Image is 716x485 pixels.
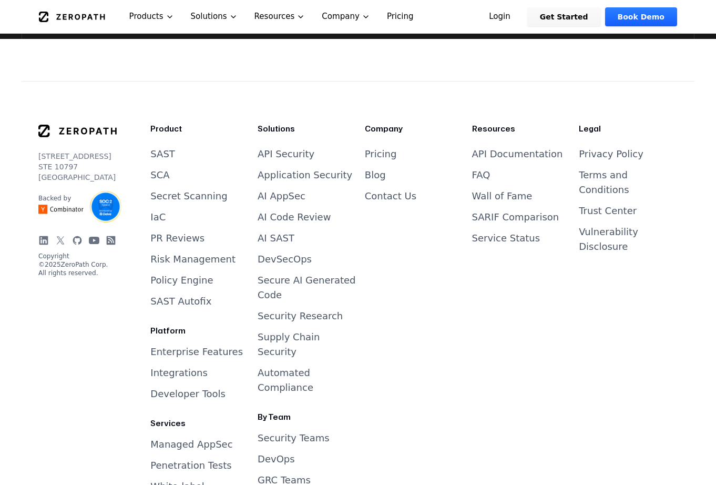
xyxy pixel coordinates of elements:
[527,7,601,26] a: Get Started
[365,169,386,180] a: Blog
[365,190,416,201] a: Contact Us
[90,191,121,223] img: SOC2 Type II Certified
[258,148,314,159] a: API Security
[258,211,331,223] a: AI Code Review
[476,7,523,26] a: Login
[579,205,637,216] a: Trust Center
[150,254,236,265] a: Risk Management
[579,148,643,159] a: Privacy Policy
[579,169,629,195] a: Terms and Conditions
[258,233,294,244] a: AI SAST
[150,275,213,286] a: Policy Engine
[258,412,356,422] h3: By Team
[150,439,232,450] a: Managed AppSec
[150,169,169,180] a: SCA
[150,124,249,134] h3: Product
[472,148,563,159] a: API Documentation
[605,7,677,26] a: Book Demo
[150,367,208,378] a: Integrations
[150,388,226,399] a: Developer Tools
[150,190,227,201] a: Secret Scanning
[579,124,678,134] h3: Legal
[472,211,559,223] a: SARIF Comparison
[150,460,231,471] a: Penetration Tests
[150,326,249,336] h3: Platform
[472,233,540,244] a: Service Status
[258,453,295,464] a: DevOps
[38,194,84,203] p: Backed by
[365,148,397,159] a: Pricing
[472,169,490,180] a: FAQ
[38,151,117,183] p: [STREET_ADDRESS] STE 10797 [GEOGRAPHIC_DATA]
[258,331,320,357] a: Supply Chain Security
[150,296,211,307] a: SAST Autofix
[472,124,571,134] h3: Resources
[150,346,243,357] a: Enterprise Features
[258,310,343,321] a: Security Research
[150,418,249,429] h3: Services
[258,367,313,393] a: Automated Compliance
[258,169,352,180] a: Application Security
[258,275,355,300] a: Secure AI Generated Code
[38,252,117,277] p: Copyright © 2025 ZeroPath Corp. All rights reserved.
[106,235,116,246] a: Blog RSS Feed
[472,190,533,201] a: Wall of Fame
[150,148,175,159] a: SAST
[258,432,330,443] a: Security Teams
[258,254,312,265] a: DevSecOps
[150,211,166,223] a: IaC
[365,124,464,134] h3: Company
[258,124,356,134] h3: Solutions
[150,233,204,244] a: PR Reviews
[258,190,305,201] a: AI AppSec
[579,226,638,252] a: Vulnerability Disclosure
